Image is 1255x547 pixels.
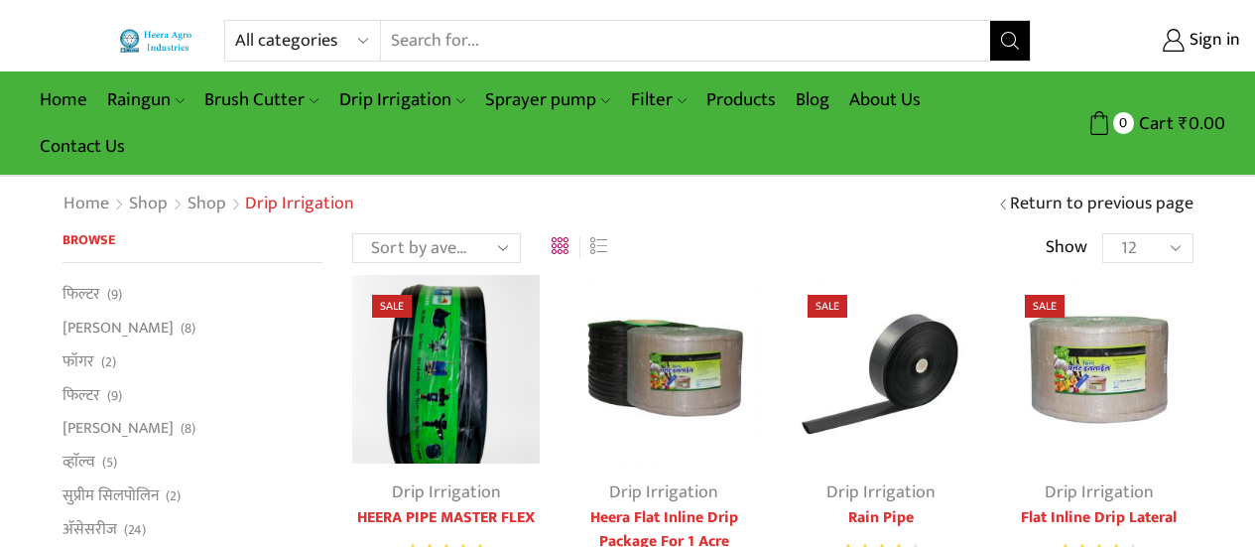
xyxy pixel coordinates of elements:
[352,233,521,263] select: Shop order
[63,192,110,217] a: Home
[475,76,620,123] a: Sprayer pump
[63,446,95,479] a: व्हाॅल्व
[63,378,100,412] a: फिल्टर
[392,478,501,507] a: Drip Irrigation
[788,506,975,530] a: Rain Pipe
[1025,295,1065,318] span: Sale
[181,319,195,339] span: (8)
[63,192,354,217] nav: Breadcrumb
[30,123,135,170] a: Contact Us
[696,76,786,123] a: Products
[569,275,757,463] img: Flat Inline
[990,21,1030,61] button: Search button
[826,478,936,507] a: Drip Irrigation
[1185,28,1240,54] span: Sign in
[30,76,97,123] a: Home
[839,76,931,123] a: About Us
[1179,108,1225,139] bdi: 0.00
[788,275,975,463] img: Heera Rain Pipe
[1010,192,1193,217] a: Return to previous page
[128,192,169,217] a: Shop
[63,412,174,446] a: [PERSON_NAME]
[1061,23,1240,59] a: Sign in
[187,192,227,217] a: Shop
[107,386,122,406] span: (9)
[97,76,194,123] a: Raingun
[352,506,540,530] a: HEERA PIPE MASTER FLEX
[352,275,540,463] img: Heera Gold Krushi Pipe Black
[372,295,412,318] span: Sale
[245,194,354,215] h1: Drip Irrigation
[329,76,475,123] a: Drip Irrigation
[1045,478,1154,507] a: Drip Irrigation
[1134,110,1174,137] span: Cart
[101,352,116,372] span: (2)
[808,295,847,318] span: Sale
[102,453,117,473] span: (5)
[1005,506,1192,530] a: Flat Inline Drip Lateral
[194,76,328,123] a: Brush Cutter
[609,478,718,507] a: Drip Irrigation
[1051,105,1225,142] a: 0 Cart ₹0.00
[1046,235,1087,261] span: Show
[621,76,696,123] a: Filter
[63,228,115,251] span: Browse
[1179,108,1189,139] span: ₹
[1005,275,1192,463] img: Flat Inline Drip Lateral
[107,285,122,305] span: (9)
[63,479,159,512] a: सुप्रीम सिलपोलिन
[166,486,181,506] span: (2)
[381,21,990,61] input: Search for...
[786,76,839,123] a: Blog
[63,283,100,311] a: फिल्टर
[124,520,146,540] span: (24)
[63,312,174,345] a: [PERSON_NAME]
[63,344,94,378] a: फॉगर
[1113,112,1134,133] span: 0
[181,419,195,439] span: (8)
[63,512,117,546] a: अ‍ॅसेसरीज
